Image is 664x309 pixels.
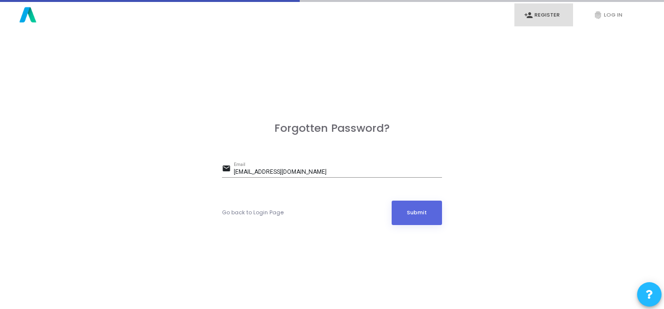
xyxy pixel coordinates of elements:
[514,3,573,26] a: person_addRegister
[234,169,442,176] input: Email
[584,3,642,26] a: fingerprintLog In
[222,208,284,217] a: Go back to Login Page
[222,164,234,175] mat-icon: email
[222,122,442,135] h3: Forgotten Password?
[594,11,602,20] i: fingerprint
[16,3,40,27] img: logo
[524,11,533,20] i: person_add
[392,201,443,225] button: Submit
